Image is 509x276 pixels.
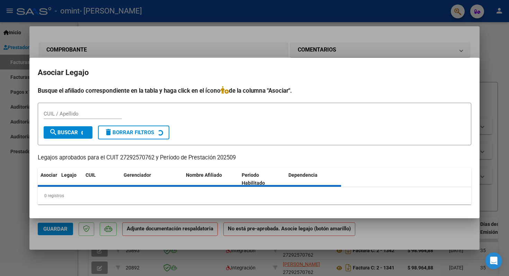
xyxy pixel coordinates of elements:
[59,168,83,191] datatable-header-cell: Legajo
[485,252,502,269] div: Open Intercom Messenger
[41,172,57,178] span: Asociar
[86,172,96,178] span: CUIL
[288,172,318,178] span: Dependencia
[38,168,59,191] datatable-header-cell: Asociar
[38,66,471,79] h2: Asociar Legajo
[186,172,222,178] span: Nombre Afiliado
[124,172,151,178] span: Gerenciador
[61,172,77,178] span: Legajo
[38,154,471,162] p: Legajos aprobados para el CUIT 27292570762 y Período de Prestación 202509
[98,126,169,139] button: Borrar Filtros
[49,128,57,136] mat-icon: search
[104,129,154,136] span: Borrar Filtros
[121,168,183,191] datatable-header-cell: Gerenciador
[83,168,121,191] datatable-header-cell: CUIL
[104,128,113,136] mat-icon: delete
[49,129,78,136] span: Buscar
[38,86,471,95] h4: Busque el afiliado correspondiente en la tabla y haga click en el ícono de la columna "Asociar".
[286,168,341,191] datatable-header-cell: Dependencia
[239,168,286,191] datatable-header-cell: Periodo Habilitado
[44,126,92,139] button: Buscar
[38,187,471,204] div: 0 registros
[242,172,265,186] span: Periodo Habilitado
[183,168,239,191] datatable-header-cell: Nombre Afiliado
